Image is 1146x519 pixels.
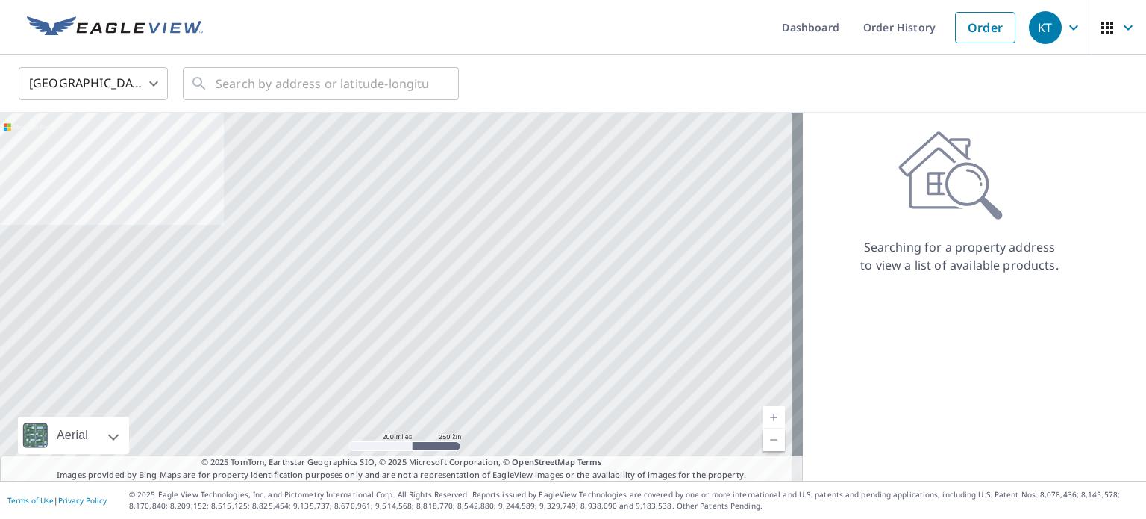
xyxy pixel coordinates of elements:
a: Privacy Policy [58,495,107,506]
a: Current Level 5, Zoom In [763,406,785,429]
p: © 2025 Eagle View Technologies, Inc. and Pictometry International Corp. All Rights Reserved. Repo... [129,489,1139,512]
div: KT [1029,11,1062,44]
a: Current Level 5, Zoom Out [763,429,785,451]
input: Search by address or latitude-longitude [216,63,428,105]
p: | [7,496,107,505]
a: Terms of Use [7,495,54,506]
span: © 2025 TomTom, Earthstar Geographics SIO, © 2025 Microsoft Corporation, © [201,456,602,469]
a: Terms [577,456,602,467]
a: Order [955,12,1015,43]
img: EV Logo [27,16,203,39]
a: OpenStreetMap [512,456,574,467]
div: Aerial [18,417,129,454]
div: [GEOGRAPHIC_DATA] [19,63,168,105]
div: Aerial [52,417,93,454]
p: Searching for a property address to view a list of available products. [859,238,1059,274]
